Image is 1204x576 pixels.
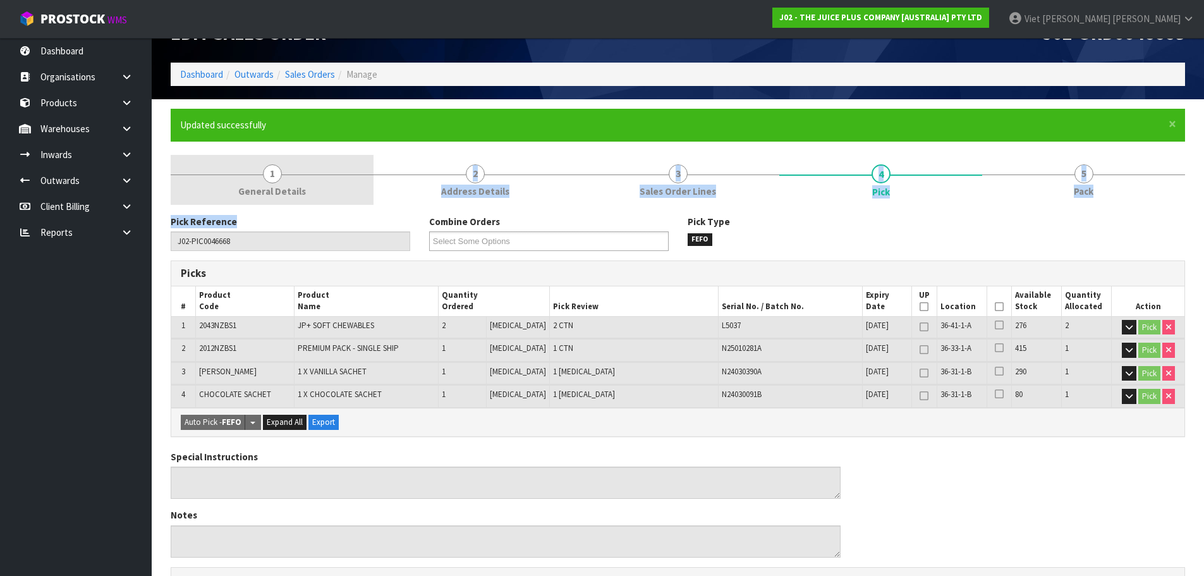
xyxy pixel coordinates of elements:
[285,68,335,80] a: Sales Orders
[1015,389,1023,400] span: 80
[1025,13,1110,25] span: Viet [PERSON_NAME]
[490,343,546,353] span: [MEDICAL_DATA]
[1112,286,1184,316] th: Action
[772,8,989,28] a: J02 - THE JUICE PLUS COMPANY [AUSTRALIA] PTY LTD
[1065,343,1069,353] span: 1
[199,366,257,377] span: [PERSON_NAME]
[553,343,573,353] span: 1 CTN
[722,389,762,400] span: N24030091B
[911,286,937,316] th: UP
[171,215,237,228] label: Pick Reference
[442,320,446,331] span: 2
[234,68,274,80] a: Outwards
[40,11,105,27] span: ProStock
[722,343,762,353] span: N25010281A
[199,320,236,331] span: 2043NZBS1
[181,366,185,377] span: 3
[181,320,185,331] span: 1
[490,320,546,331] span: [MEDICAL_DATA]
[1074,185,1093,198] span: Pack
[181,389,185,400] span: 4
[1138,389,1160,404] button: Pick
[553,320,573,331] span: 2 CTN
[308,415,339,430] button: Export
[346,68,377,80] span: Manage
[171,508,197,522] label: Notes
[19,11,35,27] img: cube-alt.png
[1138,343,1160,358] button: Pick
[866,320,889,331] span: [DATE]
[872,164,891,183] span: 4
[940,320,971,331] span: 36-41-1-A
[866,343,889,353] span: [DATE]
[466,164,485,183] span: 2
[263,164,282,183] span: 1
[866,389,889,400] span: [DATE]
[722,366,762,377] span: N24030390A
[718,286,862,316] th: Serial No. / Batch No.
[1015,320,1026,331] span: 276
[553,366,615,377] span: 1 [MEDICAL_DATA]
[429,215,500,228] label: Combine Orders
[1065,366,1069,377] span: 1
[441,185,509,198] span: Address Details
[1011,286,1061,316] th: Available Stock
[940,343,971,353] span: 36-33-1-A
[442,366,446,377] span: 1
[298,320,374,331] span: JP+ SOFT CHEWABLES
[1074,164,1093,183] span: 5
[1169,115,1176,133] span: ×
[442,343,446,353] span: 1
[490,389,546,400] span: [MEDICAL_DATA]
[195,286,294,316] th: Product Code
[181,343,185,353] span: 2
[298,343,399,353] span: PREMIUM PACK - SINGLE SHIP
[171,286,195,316] th: #
[872,185,890,199] span: Pick
[940,366,971,377] span: 36-31-1-B
[442,389,446,400] span: 1
[1061,286,1111,316] th: Quantity Allocated
[238,185,306,198] span: General Details
[1138,366,1160,381] button: Pick
[181,267,669,279] h3: Picks
[490,366,546,377] span: [MEDICAL_DATA]
[1138,320,1160,335] button: Pick
[1065,320,1069,331] span: 2
[1015,343,1026,353] span: 415
[267,417,303,427] span: Expand All
[688,233,713,246] span: FEFO
[553,389,615,400] span: 1 [MEDICAL_DATA]
[181,415,245,430] button: Auto Pick -FEFO
[1112,13,1181,25] span: [PERSON_NAME]
[171,450,258,463] label: Special Instructions
[180,119,266,131] span: Updated successfully
[263,415,307,430] button: Expand All
[669,164,688,183] span: 3
[107,14,127,26] small: WMS
[866,366,889,377] span: [DATE]
[298,366,367,377] span: 1 X VANILLA SACHET
[688,215,730,228] label: Pick Type
[1015,366,1026,377] span: 290
[1065,389,1069,400] span: 1
[298,389,382,400] span: 1 X CHOCOLATE SACHET
[199,343,236,353] span: 2012NZBS1
[549,286,718,316] th: Pick Review
[940,389,971,400] span: 36-31-1-B
[199,389,271,400] span: CHOCOLATE SACHET
[937,286,987,316] th: Location
[779,12,982,23] strong: J02 - THE JUICE PLUS COMPANY [AUSTRALIA] PTY LTD
[863,286,912,316] th: Expiry Date
[294,286,438,316] th: Product Name
[180,68,223,80] a: Dashboard
[722,320,741,331] span: L5037
[640,185,716,198] span: Sales Order Lines
[439,286,549,316] th: Quantity Ordered
[222,417,241,427] strong: FEFO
